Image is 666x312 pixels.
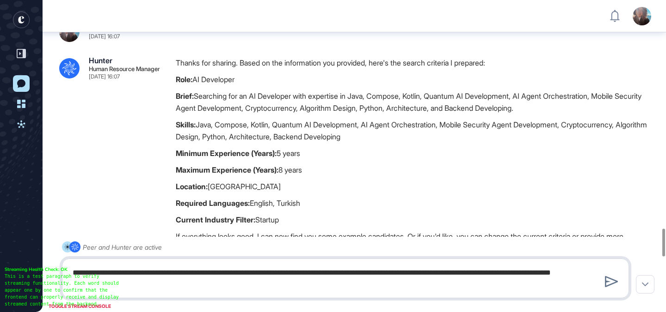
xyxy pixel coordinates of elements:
strong: Required Languages: [176,198,250,208]
strong: Current Industry Filter: [176,215,255,224]
div: Peer and Hunter are active [83,241,162,253]
strong: Maximum Experience (Years): [176,165,278,174]
div: entrapeer-logo [13,12,30,28]
div: [DATE] 16:07 [89,74,120,79]
p: 8 years [176,164,657,176]
p: Thanks for sharing. Based on the information you provided, here's the search criteria I prepared: [176,57,657,69]
strong: Brief: [176,91,194,101]
p: English, Turkish [176,197,657,209]
p: Java, Compose, Kotlin, Quantum AI Development, AI Agent Orchestration, Mobile Security Agent Deve... [176,119,657,143]
div: Human Resource Manager [89,66,160,72]
strong: Skills: [176,120,196,129]
div: TOGGLE STREAM CONSOLE [46,300,113,312]
p: Startup [176,214,657,226]
p: Searching for an AI Developer with expertise in Java, Compose, Kotlin, Quantum AI Development, AI... [176,90,657,114]
div: [DATE] 16:07 [89,34,120,39]
p: 5 years [176,147,657,159]
strong: Role: [176,75,192,84]
p: If everything looks good, I can now find you some example candidates. Or if you'd like, you can c... [176,230,657,254]
div: Hunter [89,57,112,64]
strong: Minimum Experience (Years): [176,149,277,158]
strong: Location: [176,182,208,191]
img: user-avatar [633,7,651,25]
p: [GEOGRAPHIC_DATA] [176,180,657,192]
p: AI Developer [176,73,657,85]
